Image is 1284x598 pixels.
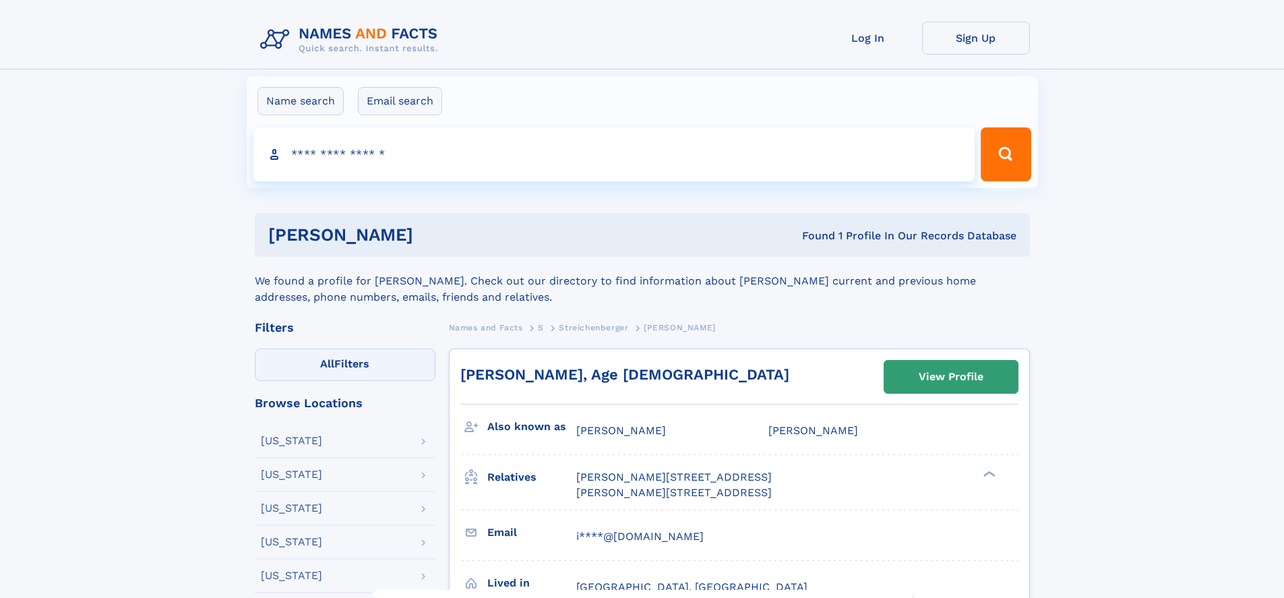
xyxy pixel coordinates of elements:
div: ❯ [980,470,996,479]
button: Search Button [981,127,1031,181]
span: [PERSON_NAME] [644,323,716,332]
h3: Lived in [487,572,576,595]
h3: Also known as [487,415,576,438]
a: Log In [814,22,922,55]
a: Streichenberger [559,319,628,336]
h3: Relatives [487,466,576,489]
a: View Profile [884,361,1018,393]
h3: Email [487,521,576,544]
div: [US_STATE] [261,469,322,480]
input: search input [253,127,975,181]
span: [PERSON_NAME] [768,424,858,437]
div: [US_STATE] [261,503,322,514]
a: [PERSON_NAME][STREET_ADDRESS] [576,470,772,485]
div: Found 1 Profile In Our Records Database [607,229,1016,243]
span: S [538,323,544,332]
span: [PERSON_NAME] [576,424,666,437]
div: [US_STATE] [261,537,322,547]
div: [US_STATE] [261,570,322,581]
a: Names and Facts [449,319,523,336]
img: Logo Names and Facts [255,22,449,58]
div: [US_STATE] [261,436,322,446]
h1: [PERSON_NAME] [268,227,608,243]
label: Email search [358,87,442,115]
a: [PERSON_NAME][STREET_ADDRESS] [576,485,772,500]
span: [GEOGRAPHIC_DATA], [GEOGRAPHIC_DATA] [576,580,807,593]
div: Browse Locations [255,397,435,409]
span: All [320,357,334,370]
a: [PERSON_NAME], Age [DEMOGRAPHIC_DATA] [460,366,789,383]
label: Name search [257,87,344,115]
span: Streichenberger [559,323,628,332]
label: Filters [255,349,435,381]
div: View Profile [919,361,983,392]
div: Filters [255,322,435,334]
a: S [538,319,544,336]
a: Sign Up [922,22,1030,55]
div: We found a profile for [PERSON_NAME]. Check out our directory to find information about [PERSON_N... [255,257,1030,305]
